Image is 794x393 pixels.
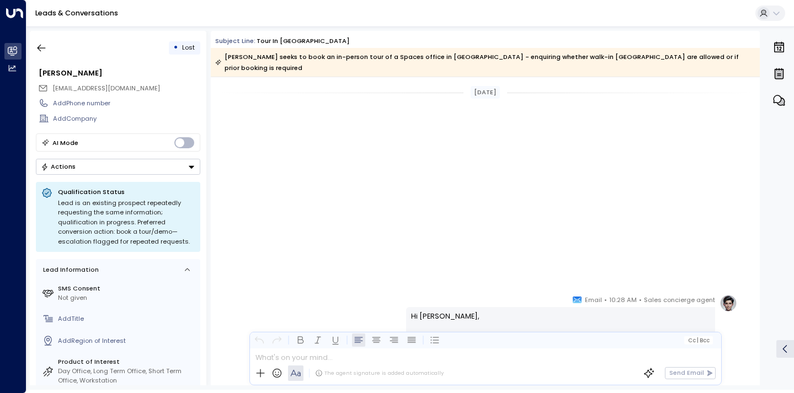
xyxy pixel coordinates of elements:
div: Actions [41,163,76,170]
a: Leads & Conversations [35,8,118,18]
div: Lead is an existing prospect repeatedly requesting the same information; qualification in progres... [58,198,195,247]
div: Tour in [GEOGRAPHIC_DATA] [257,36,350,46]
span: • [604,294,607,305]
div: AddCompany [53,114,200,123]
span: Sales concierge agent [644,294,715,305]
div: [DATE] [471,86,500,99]
div: • [173,40,178,56]
button: Actions [36,159,200,175]
label: Product of Interest [58,357,196,367]
div: AddTitle [58,314,196,324]
span: Subject Line: [215,36,255,45]
p: Qualification Status [58,187,195,196]
div: AddPhone number [53,99,200,108]
button: Cc|Bcc [684,336,713,344]
span: arshiakhannnn2001@gmail.com [52,84,160,93]
button: Redo [270,333,283,347]
div: Not given [58,293,196,303]
div: The agent signature is added automatically [315,369,444,377]
img: profile-logo.png [720,294,737,312]
div: AI Mode [52,137,78,148]
button: Undo [252,333,265,347]
div: [PERSON_NAME] seeks to book an in-person tour of a Spaces office in [GEOGRAPHIC_DATA] - enquiring... [215,51,754,73]
div: [PERSON_NAME] [39,68,200,78]
label: SMS Consent [58,284,196,293]
div: AddRegion of Interest [58,336,196,346]
span: Lost [182,43,195,52]
span: | [696,337,698,343]
span: [EMAIL_ADDRESS][DOMAIN_NAME] [52,84,160,93]
div: Day Office, Long Term Office, Short Term Office, Workstation [58,367,196,385]
span: 10:28 AM [609,294,637,305]
span: • [639,294,642,305]
div: Lead Information [40,265,99,274]
div: Button group with a nested menu [36,159,200,175]
span: Cc Bcc [688,337,709,343]
span: Email [585,294,602,305]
